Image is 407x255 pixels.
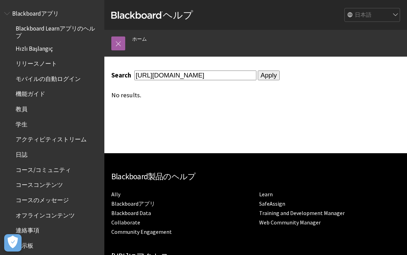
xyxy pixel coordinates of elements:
span: 連絡事項 [16,225,39,234]
a: SafeAssign [259,200,285,207]
a: Web Community Manager [259,219,321,226]
button: 優先設定センターを開く [4,234,22,252]
span: コースのメッセージ [16,194,69,204]
a: Collaborate [111,219,140,226]
span: 掲示板 [16,240,33,249]
a: Blackboardヘルプ [111,9,193,21]
a: Ally [111,191,120,198]
span: Hızlı Başlangıç [16,43,53,52]
span: 教員 [16,103,27,113]
a: Blackboard Data [111,209,151,217]
span: リリースノート [16,58,57,67]
span: モバイルの自動ログイン [16,73,81,82]
a: Community Engagement [111,228,172,236]
label: Search [111,71,133,79]
input: Apply [258,71,280,80]
strong: Blackboard [111,11,163,19]
span: オフラインコンテンツ [16,209,75,219]
span: アクティビティストリーム [16,134,87,143]
select: Site Language Selector [345,8,400,22]
a: Learn [259,191,273,198]
span: 機能ガイド [16,88,45,98]
span: コース/コミュニティ [16,164,71,173]
span: 学生 [16,118,27,128]
div: No results. [111,91,400,99]
a: ホーム [132,35,147,43]
span: コースコンテンツ [16,179,63,189]
h2: Blackboard製品のヘルプ [111,171,400,183]
a: Training and Development Manager [259,209,345,217]
a: Blackboardアプリ [111,200,155,207]
span: 日誌 [16,149,27,158]
span: Blackboard Learnアプリのヘルプ [16,23,99,39]
span: Blackboardアプリ [12,8,59,17]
